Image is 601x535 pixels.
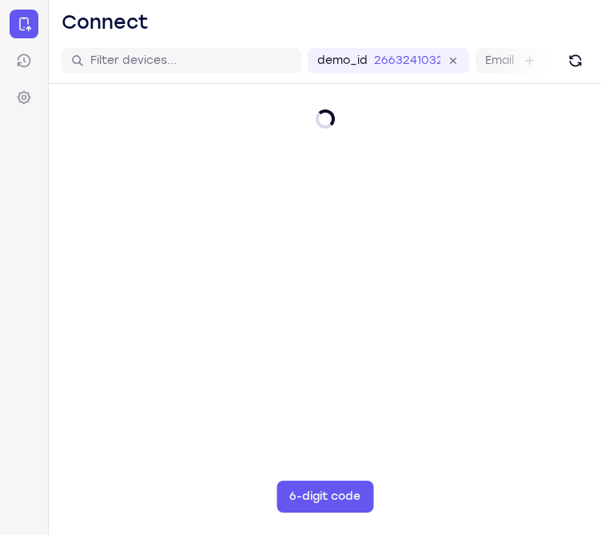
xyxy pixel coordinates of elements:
input: Filter devices... [90,53,292,69]
button: 6-digit code [277,481,373,513]
button: Refresh [563,48,588,73]
label: demo_id [317,53,368,69]
a: Sessions [10,46,38,75]
a: Connect [10,10,38,38]
h1: Connect [62,10,149,35]
label: Email [485,53,514,69]
a: Settings [10,83,38,112]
